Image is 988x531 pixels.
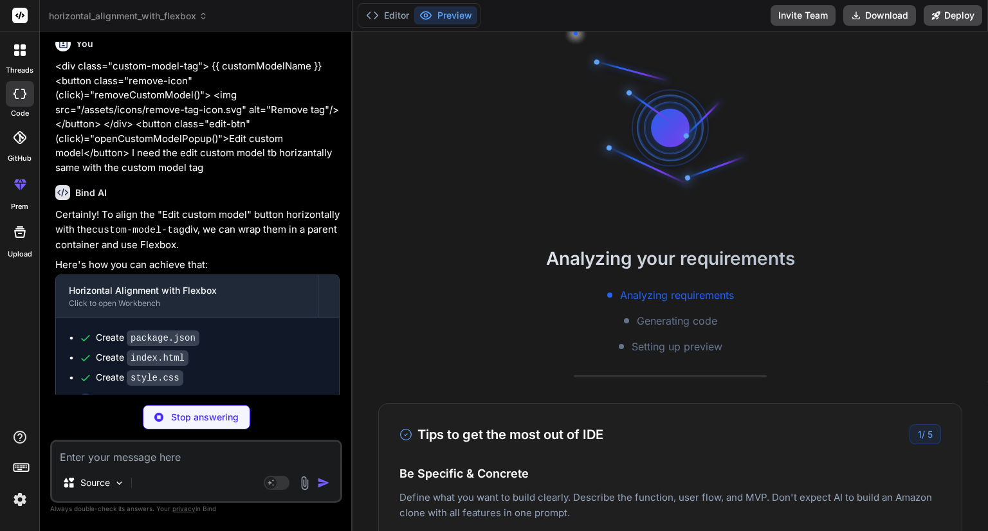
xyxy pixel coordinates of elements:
img: Pick Models [114,478,125,489]
span: horizontal_alignment_with_flexbox [49,10,208,22]
p: Always double-check its answers. Your in Bind [50,503,342,515]
label: GitHub [8,153,32,164]
button: Deploy [924,5,982,26]
span: Run command [96,393,326,406]
label: code [11,108,29,119]
h2: Analyzing your requirements [352,245,988,272]
img: icon [317,476,330,489]
button: Download [843,5,916,26]
div: Create [96,331,199,345]
p: Stop answering [171,411,239,424]
h4: Be Specific & Concrete [399,465,941,482]
div: Create [96,371,183,384]
code: index.html [127,350,188,366]
code: custom-model-tag [92,225,185,236]
h3: Tips to get the most out of IDE [399,425,603,444]
p: Certainly! To align the "Edit custom model" button horizontally with the div, we can wrap them in... [55,208,340,253]
img: attachment [297,476,312,491]
p: Source [80,476,110,489]
div: Create [96,351,188,364]
p: <div class="custom-model-tag"> {{ customModelName }} <button class="remove-icon" (click)="removeC... [55,59,340,175]
p: Here's how you can achieve that: [55,258,340,273]
div: / [910,424,941,444]
span: 1 [918,429,922,440]
h6: Bind AI [75,186,107,199]
span: Setting up preview [632,339,722,354]
button: Editor [361,6,414,24]
h6: You [76,37,93,50]
img: settings [9,489,31,510]
span: Generating code [637,313,717,328]
button: Preview [414,6,477,24]
div: Click to open Workbench [69,298,305,309]
label: threads [6,65,33,76]
div: Horizontal Alignment with Flexbox [69,284,305,297]
button: Invite Team [771,5,836,26]
label: Upload [8,249,32,260]
code: style.css [127,370,183,386]
span: privacy [172,505,196,512]
span: Analyzing requirements [620,287,734,303]
button: Horizontal Alignment with FlexboxClick to open Workbench [56,275,318,318]
span: 5 [928,429,933,440]
code: package.json [127,330,199,346]
label: prem [11,201,28,212]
